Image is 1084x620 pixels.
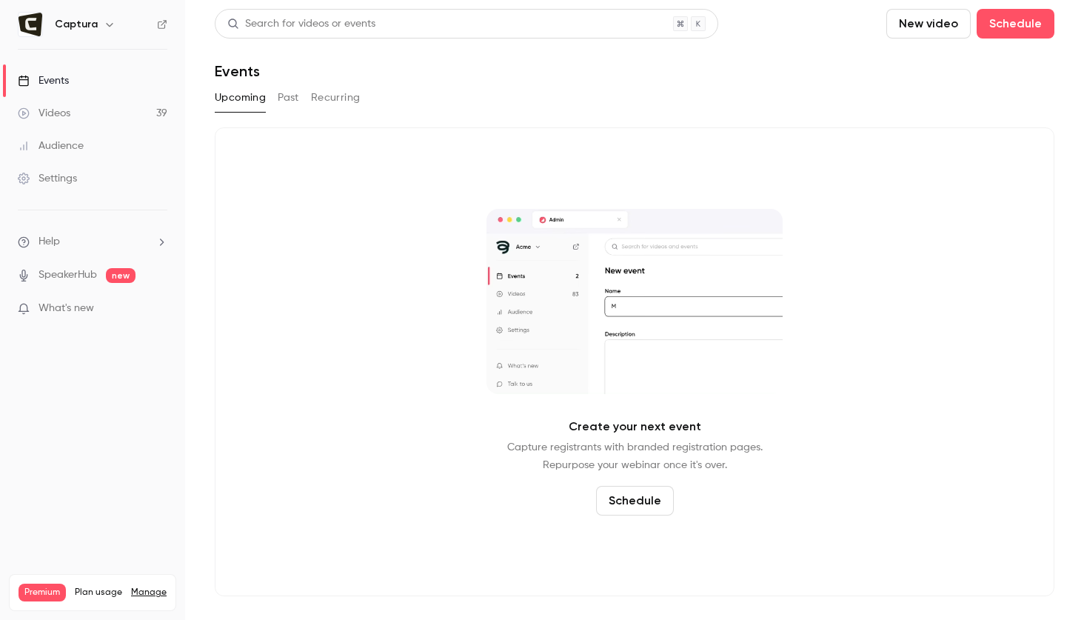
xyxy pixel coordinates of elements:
[18,234,167,250] li: help-dropdown-opener
[977,9,1054,39] button: Schedule
[106,268,135,283] span: new
[18,171,77,186] div: Settings
[569,418,701,436] p: Create your next event
[227,16,375,32] div: Search for videos or events
[39,234,60,250] span: Help
[18,73,69,88] div: Events
[886,9,971,39] button: New video
[19,584,66,601] span: Premium
[18,106,70,121] div: Videos
[39,267,97,283] a: SpeakerHub
[215,62,260,80] h1: Events
[131,587,167,599] a: Manage
[18,139,84,153] div: Audience
[278,86,299,110] button: Past
[150,302,167,316] iframe: Noticeable Trigger
[75,587,122,599] span: Plan usage
[311,86,361,110] button: Recurring
[215,86,266,110] button: Upcoming
[507,439,763,474] p: Capture registrants with branded registration pages. Repurpose your webinar once it's over.
[39,301,94,316] span: What's new
[19,13,42,36] img: Captura
[55,17,98,32] h6: Captura
[596,486,674,516] button: Schedule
